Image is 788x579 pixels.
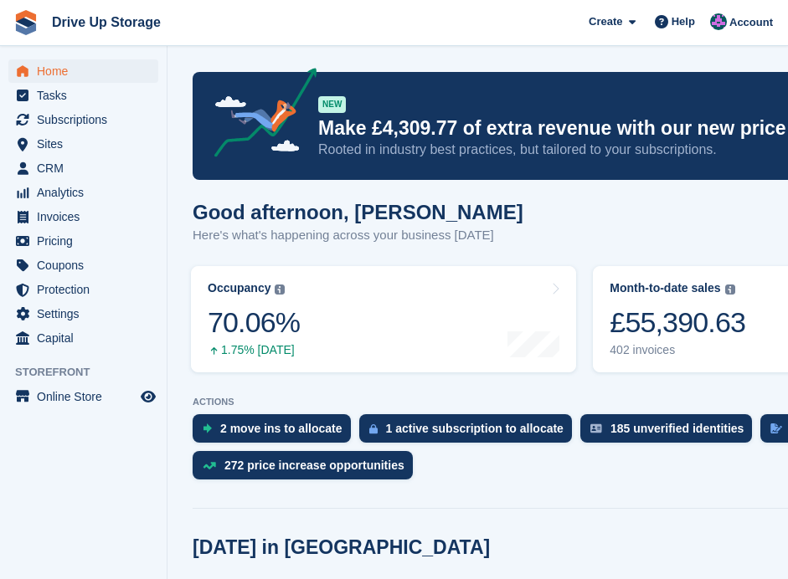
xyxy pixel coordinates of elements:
[138,387,158,407] a: Preview store
[45,8,167,36] a: Drive Up Storage
[193,536,490,559] h2: [DATE] in [GEOGRAPHIC_DATA]
[8,84,158,107] a: menu
[8,254,158,277] a: menu
[8,385,158,408] a: menu
[37,108,137,131] span: Subscriptions
[610,422,744,435] div: 185 unverified identities
[200,68,317,163] img: price-adjustments-announcement-icon-8257ccfd72463d97f412b2fc003d46551f7dbcb40ab6d574587a9cd5c0d94...
[610,281,720,295] div: Month-to-date sales
[725,284,735,295] img: icon-info-grey-7440780725fd019a000dd9b08b2336e03edf1995a4989e88bcd33f0948082b44.svg
[37,385,137,408] span: Online Store
[610,305,745,340] div: £55,390.63
[8,229,158,253] a: menu
[37,181,137,204] span: Analytics
[220,422,342,435] div: 2 move ins to allocate
[208,343,300,357] div: 1.75% [DATE]
[8,132,158,156] a: menu
[37,59,137,83] span: Home
[193,451,421,488] a: 272 price increase opportunities
[224,459,404,472] div: 272 price increase opportunities
[318,96,346,113] div: NEW
[580,414,761,451] a: 185 unverified identities
[37,278,137,301] span: Protection
[359,414,580,451] a: 1 active subscription to allocate
[193,201,523,223] h1: Good afternoon, [PERSON_NAME]
[770,423,782,433] img: contract_signature_icon-13c848040528278c33f63329250d36e43548de30e8caae1d1a13099fd9432cc5.svg
[37,326,137,350] span: Capital
[193,414,359,451] a: 2 move ins to allocate
[191,266,576,372] a: Occupancy 70.06% 1.75% [DATE]
[386,422,564,435] div: 1 active subscription to allocate
[8,205,158,228] a: menu
[37,229,137,253] span: Pricing
[610,343,745,357] div: 402 invoices
[589,13,622,30] span: Create
[37,205,137,228] span: Invoices
[8,278,158,301] a: menu
[8,59,158,83] a: menu
[37,132,137,156] span: Sites
[8,108,158,131] a: menu
[15,364,167,381] span: Storefront
[8,156,158,180] a: menu
[13,10,39,35] img: stora-icon-8386f47178a22dfd0bd8f6a31ec36ba5ce8667c1dd55bd0f319d3a0aa187defe.svg
[208,281,270,295] div: Occupancy
[37,254,137,277] span: Coupons
[203,423,212,433] img: move_ins_to_allocate_icon-fdf77a2bb77ea45bf5b3d319d69a93e2d87916cf1d5bf7949dd705db3b84f3ca.svg
[193,226,523,245] p: Here's what's happening across your business [DATE]
[208,305,300,340] div: 70.06%
[8,326,158,350] a: menu
[8,181,158,204] a: menu
[275,284,285,295] img: icon-info-grey-7440780725fd019a000dd9b08b2336e03edf1995a4989e88bcd33f0948082b44.svg
[369,423,378,434] img: active_subscription_to_allocate_icon-d502201f5373d7db506a760aba3b589e785aa758c864c3986d89f69b8ff3...
[710,13,727,30] img: Andy
[37,302,137,325] span: Settings
[37,84,137,107] span: Tasks
[203,462,216,469] img: price_increase_opportunities-93ffe204e8149a01c8c9dc8f82e8f89637d9d84a8eef4429ea346261dce0b2c0.svg
[37,156,137,180] span: CRM
[8,302,158,325] a: menu
[729,14,773,31] span: Account
[590,423,602,433] img: verify_identity-adf6edd0f0f0b5bbfe63781bf79b02c33cf7c696d77639b501bdc392416b5a36.svg
[672,13,695,30] span: Help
